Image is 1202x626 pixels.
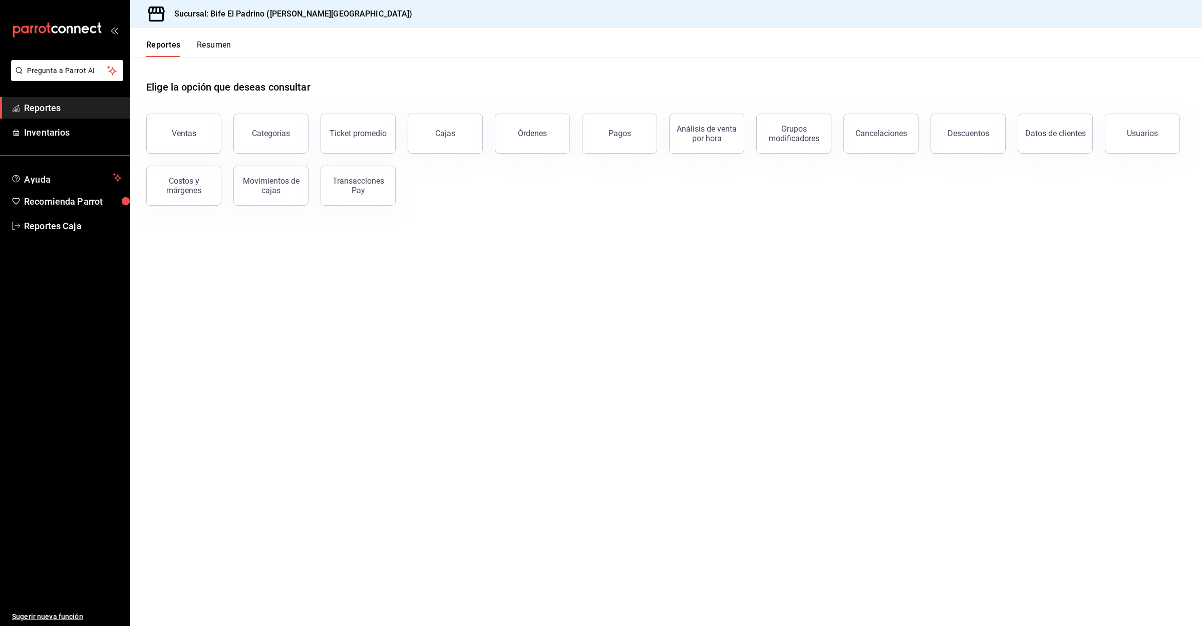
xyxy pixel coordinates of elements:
button: Usuarios [1105,114,1180,154]
button: Transacciones Pay [321,166,396,206]
span: Ayuda [24,172,109,184]
button: Categorías [233,114,309,154]
span: Recomienda Parrot [24,195,122,208]
a: Pregunta a Parrot AI [7,73,123,83]
button: Ventas [146,114,221,154]
button: Movimientos de cajas [233,166,309,206]
div: Grupos modificadores [763,124,825,143]
div: Descuentos [948,129,989,138]
button: open_drawer_menu [110,26,118,34]
div: Ticket promedio [330,129,387,138]
div: Movimientos de cajas [240,176,302,195]
div: Pagos [609,129,631,138]
button: Descuentos [931,114,1006,154]
button: Órdenes [495,114,570,154]
h3: Sucursal: Bife El Padrino ([PERSON_NAME][GEOGRAPHIC_DATA]) [166,8,413,20]
span: Reportes Caja [24,219,122,233]
div: Cajas [435,128,456,140]
button: Costos y márgenes [146,166,221,206]
div: Cancelaciones [855,129,907,138]
button: Ticket promedio [321,114,396,154]
div: navigation tabs [146,40,231,57]
button: Pagos [582,114,657,154]
div: Usuarios [1127,129,1158,138]
div: Transacciones Pay [327,176,389,195]
div: Análisis de venta por hora [676,124,738,143]
span: Sugerir nueva función [12,611,122,622]
button: Reportes [146,40,181,57]
button: Grupos modificadores [756,114,831,154]
div: Categorías [252,129,290,138]
button: Cancelaciones [843,114,919,154]
a: Cajas [408,114,483,154]
h1: Elige la opción que deseas consultar [146,80,311,95]
div: Costos y márgenes [153,176,215,195]
div: Ventas [172,129,196,138]
div: Datos de clientes [1025,129,1086,138]
button: Datos de clientes [1018,114,1093,154]
span: Pregunta a Parrot AI [27,66,108,76]
button: Análisis de venta por hora [669,114,744,154]
span: Inventarios [24,126,122,139]
div: Órdenes [518,129,547,138]
span: Reportes [24,101,122,115]
button: Pregunta a Parrot AI [11,60,123,81]
button: Resumen [197,40,231,57]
